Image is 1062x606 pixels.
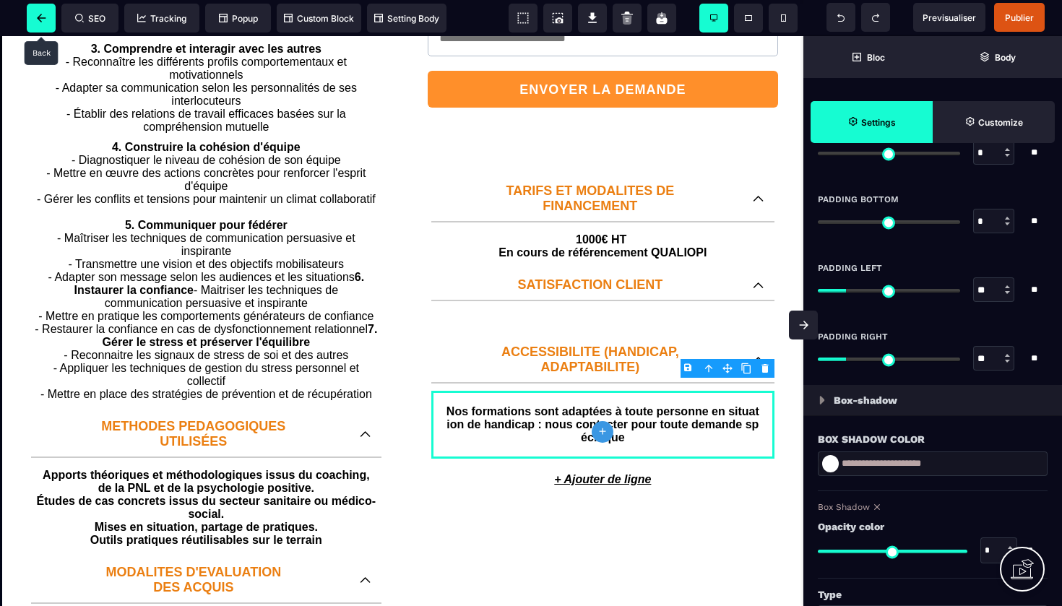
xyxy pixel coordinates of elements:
[42,383,345,413] p: METHODES PEDAGOGIQUES UTILISÉES
[811,101,933,143] span: Settings
[803,36,933,78] span: Open Blocks
[48,196,359,247] span: - Maîtriser les techniques de communication persuasive et inspirante - Transmettre une vision et ...
[818,194,899,205] span: Padding Bottom
[818,262,882,274] span: Padding Left
[834,391,897,409] p: Box-shadow
[42,529,345,559] p: MODALITES D'EVALUATION DES ACQUIS
[35,429,378,514] text: Apports théoriques et méthodologiques issus du coaching, de la PNL et de la psychologie positive....
[56,20,361,97] span: - Reconnaître les différents profils comportementaux et motivationnels - Adapter sa communication...
[1005,12,1034,23] span: Publier
[818,518,884,535] span: Opacity color
[284,13,354,24] span: Custom Block
[818,586,842,603] span: Type
[219,13,258,24] span: Popup
[112,105,301,117] b: 4. Construire la cohésion d'équipe
[995,52,1016,63] strong: Body
[442,308,738,339] p: ACCESSIBILITE (HANDICAP, ADAPTABILITE)
[509,4,538,33] span: View components
[818,430,1048,448] div: Box Shadow Color
[913,3,985,32] span: Preview
[125,183,288,195] b: 5. Communiquer pour fédérer
[74,235,368,260] b: 6. Instaurer la confiance
[137,13,186,24] span: Tracking
[424,430,782,457] p: + Ajouter de ligne
[933,36,1062,78] span: Open Layer Manager
[103,287,381,312] b: 7. Gérer le stress et préserver l'équilibre
[867,52,885,63] strong: Bloc
[442,241,738,256] p: SATISFACTION CLIENT
[819,396,825,404] img: loading
[543,4,572,33] span: Screenshot
[40,313,372,364] span: - Reconnaitre les signaux de stress de soi et des autres - Appliquer les techniques de gestion du...
[35,248,374,299] span: - Maitriser les techniques de communication persuasive et inspirante - Mettre en pratique les com...
[442,147,738,178] p: TARIFS ET MODALITES DE FINANCEMENT
[861,117,896,128] strong: Settings
[933,101,1055,143] span: Open Style Manager
[978,117,1023,128] strong: Customize
[431,194,774,227] text: 1000€ HT En cours de référencement QUALIOPI
[75,13,105,24] span: SEO
[818,331,888,342] span: Padding Right
[374,13,439,24] span: Setting Body
[818,502,870,512] span: Box Shadow
[37,118,376,169] span: - Diagnostiquer le niveau de cohésion de son équipe - Mettre en œuvre des actions concrètes pour ...
[923,12,976,23] span: Previsualiser
[91,7,321,19] b: 3. Comprendre et interagir avec les autres
[428,35,778,72] button: ENVOYER LA DEMANDE
[446,369,760,408] p: Nos formations sont adaptées à toute personne en situation de handicap : nous contacter pour tout...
